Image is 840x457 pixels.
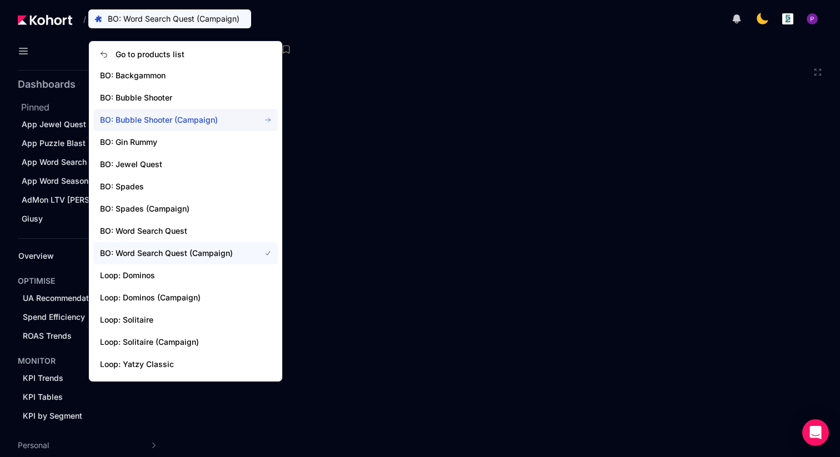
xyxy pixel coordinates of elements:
div: Open Intercom Messenger [802,419,829,446]
h2: Dashboards [18,79,76,89]
span: BO: Bubble Shooter (Campaign) [100,114,247,125]
span: BO: Word Search Quest (Campaign) [100,248,247,259]
a: KPI by Segment [19,408,148,424]
a: Loop: Solitaire (Campaign) [93,331,278,353]
span: ROAS Trends [23,331,72,340]
span: BO: Bubble Shooter [100,92,247,103]
a: Spend Efficiency [19,309,148,325]
a: BO: Word Search Quest (Campaign) [93,242,278,264]
span: KPI Trends [23,373,63,383]
span: Giusy [22,214,43,223]
span: Loop: Dominos (Campaign) [100,292,247,303]
span: BO: Spades (Campaign) [100,203,247,214]
h4: MONITOR [18,355,56,366]
a: BO: Bubble Shooter (Campaign) [93,109,278,131]
a: App Word Search [18,154,163,170]
span: BO: Gin Rummy [100,137,247,148]
span: AdMon LTV [PERSON_NAME] [22,195,131,204]
span: KPI Tables [23,392,63,401]
a: KPI Trends [19,370,148,386]
a: Go to products list [93,44,278,64]
a: App Jewel Quest [18,116,163,133]
span: KPI by Segment [23,411,82,420]
span: BO: Jewel Quest [100,159,247,170]
span: BO: Backgammon [100,70,247,81]
h2: Pinned [21,101,167,114]
span: App Jewel Quest [22,119,86,129]
button: BO: Word Search Quest (Campaign) [88,9,251,28]
span: App Puzzle Blast [22,138,86,148]
span: BO: Word Search Quest (Campaign) [108,13,239,24]
span: Loop: Dominos [100,270,247,281]
img: Kohort logo [18,15,72,25]
a: Loop: Dominos [93,264,278,287]
span: Loop: Yatzy Classic [100,359,247,370]
a: App Word Season [18,173,163,189]
a: BO: Gin Rummy [93,131,278,153]
a: BO: Backgammon [93,64,278,87]
span: BO: Spades [100,181,247,192]
span: / [74,13,86,25]
a: Overview [14,248,148,264]
a: UA Recommendations [19,290,148,307]
span: Personal [18,440,49,451]
a: KPI Tables [19,389,148,405]
h4: OPTIMISE [18,275,55,287]
a: AdMon LTV [PERSON_NAME] [18,192,163,208]
span: UA Recommendations [23,293,104,303]
a: BO: Word Search Quest [93,220,278,242]
span: Spend Efficiency [23,312,85,322]
a: BO: Spades [93,175,278,198]
a: BO: Bubble Shooter [93,87,278,109]
span: App Word Season [22,176,88,185]
button: Fullscreen [813,68,822,77]
span: Loop: Solitaire [100,314,247,325]
a: Loop: Solitaire [93,309,278,331]
a: Loop: Dominos (Campaign) [93,287,278,309]
span: Loop: Solitaire (Campaign) [100,337,247,348]
span: Go to products list [116,49,184,60]
a: BO: Jewel Quest [93,153,278,175]
span: BO: Word Search Quest [100,225,247,237]
img: logo_logo_images_1_20240607072359498299_20240828135028712857.jpeg [782,13,793,24]
a: Loop: Yatzy Classic [93,353,278,375]
span: Overview [18,251,54,260]
a: Giusy [18,210,163,227]
a: BO: Spades (Campaign) [93,198,278,220]
a: Loop: Yatzy Classic (Campaign) [93,375,278,398]
span: App Word Search [22,157,87,167]
a: ROAS Trends [19,328,148,344]
a: App Puzzle Blast [18,135,163,152]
